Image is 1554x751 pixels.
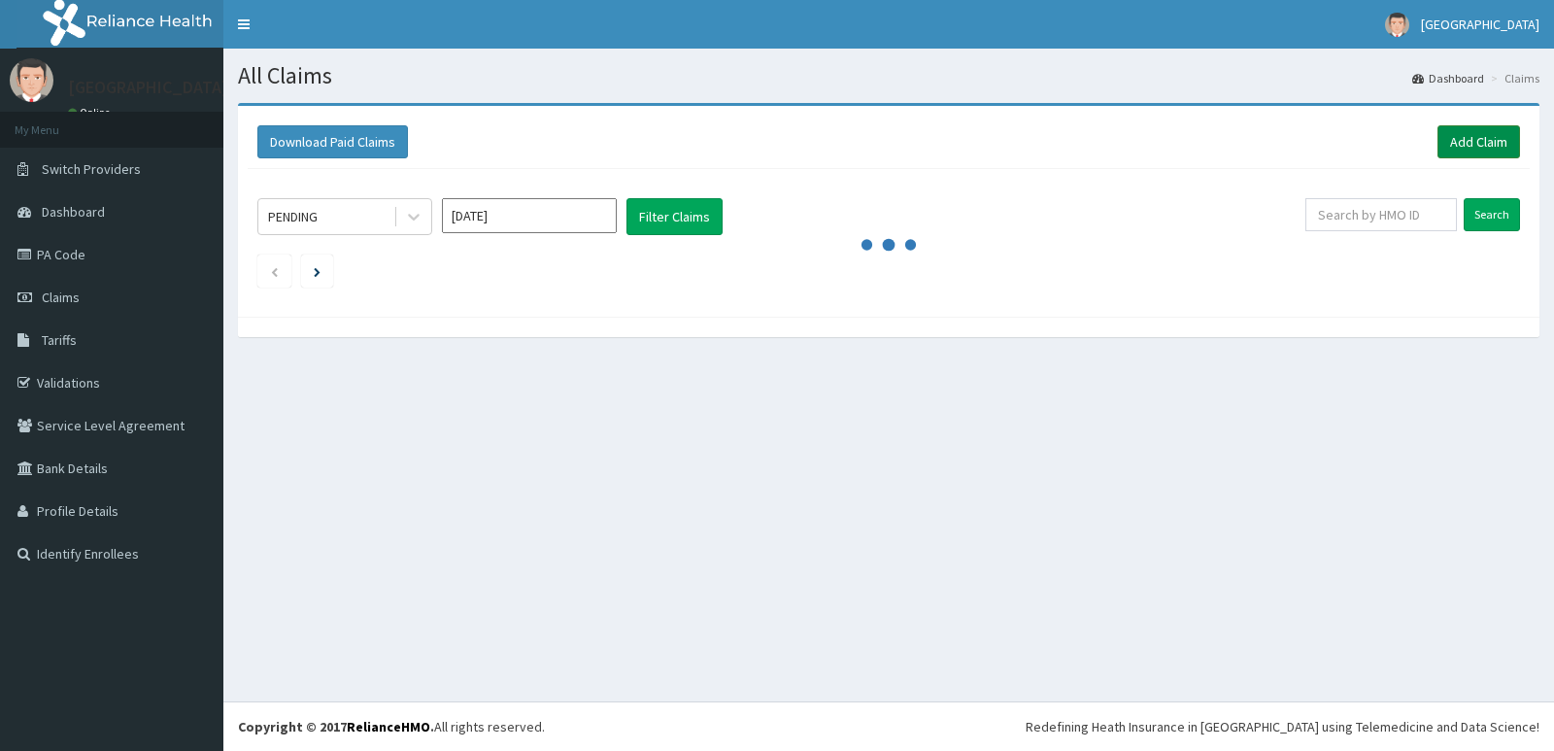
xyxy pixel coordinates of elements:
[42,289,80,306] span: Claims
[1412,70,1484,86] a: Dashboard
[1385,13,1409,37] img: User Image
[10,58,53,102] img: User Image
[268,207,318,226] div: PENDING
[626,198,723,235] button: Filter Claims
[42,203,105,221] span: Dashboard
[238,63,1539,88] h1: All Claims
[314,262,321,280] a: Next page
[347,718,430,735] a: RelianceHMO
[1437,125,1520,158] a: Add Claim
[238,718,434,735] strong: Copyright © 2017 .
[1421,16,1539,33] span: [GEOGRAPHIC_DATA]
[860,216,918,274] svg: audio-loading
[442,198,617,233] input: Select Month and Year
[42,160,141,178] span: Switch Providers
[1464,198,1520,231] input: Search
[1305,198,1458,231] input: Search by HMO ID
[68,106,115,119] a: Online
[42,331,77,349] span: Tariffs
[68,79,228,96] p: [GEOGRAPHIC_DATA]
[257,125,408,158] button: Download Paid Claims
[1486,70,1539,86] li: Claims
[1026,717,1539,736] div: Redefining Heath Insurance in [GEOGRAPHIC_DATA] using Telemedicine and Data Science!
[270,262,279,280] a: Previous page
[223,701,1554,751] footer: All rights reserved.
